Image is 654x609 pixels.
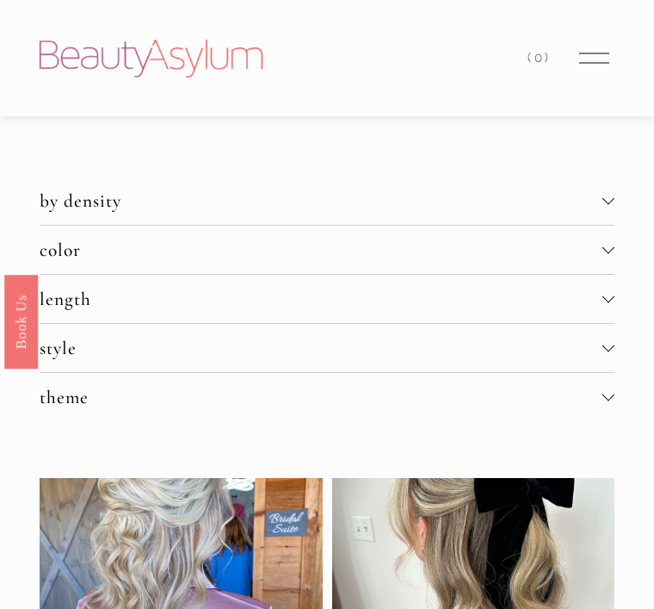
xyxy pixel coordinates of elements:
[545,50,552,65] span: )
[4,274,38,368] a: Book Us
[40,226,615,274] button: color
[40,337,603,359] span: style
[528,50,534,65] span: (
[40,386,603,408] span: theme
[40,324,615,372] button: style
[40,239,603,261] span: color
[40,40,263,78] img: Beauty Asylum | Bridal Hair &amp; Makeup Charlotte &amp; Atlanta
[534,50,546,65] span: 0
[40,177,615,225] button: by density
[40,190,603,212] span: by density
[40,275,615,323] button: length
[40,288,603,310] span: length
[40,373,615,421] button: theme
[528,47,552,70] a: 0 items in cart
